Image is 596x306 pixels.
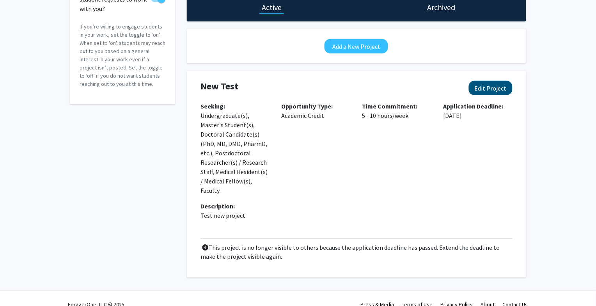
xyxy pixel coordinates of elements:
button: Edit Project [469,81,513,95]
p: If you’re willing to engage students in your work, set the toggle to ‘on’. When set to 'on', stud... [80,23,165,88]
b: Application Deadline: [443,102,504,110]
p: 5 - 10 hours/week [362,101,432,120]
h4: New Test [200,81,456,92]
div: Description: [200,201,513,211]
button: Add a New Project [325,39,388,53]
h1: Archived [427,2,456,13]
b: Opportunity Type: [282,102,333,110]
p: Test new project [200,211,513,220]
b: Time Commitment: [362,102,418,110]
p: Undergraduate(s), Master's Student(s), Doctoral Candidate(s) (PhD, MD, DMD, PharmD, etc.), Postdo... [200,101,270,195]
p: [DATE] [443,101,513,120]
h1: Active [262,2,282,13]
iframe: Chat [6,271,33,300]
p: This project is no longer visible to others because the application deadline has passed. Extend t... [200,243,513,262]
p: Academic Credit [282,101,351,120]
b: Seeking: [200,102,225,110]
